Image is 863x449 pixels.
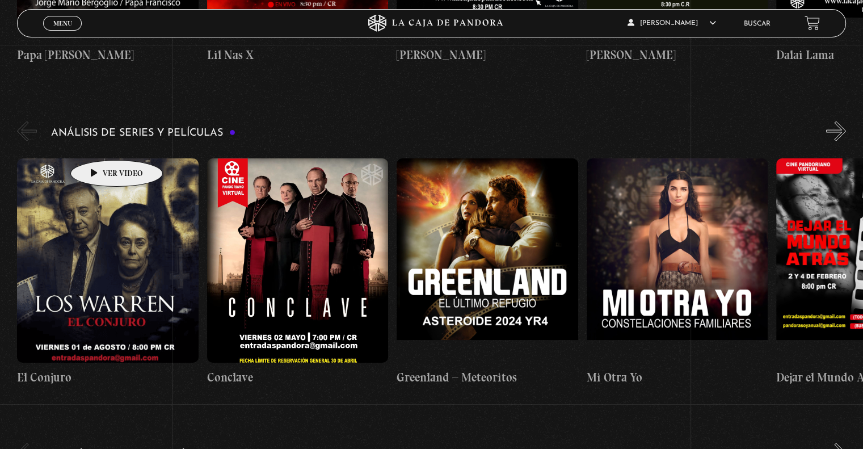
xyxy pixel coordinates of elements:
[587,368,768,386] h4: Mi Otra Yo
[207,368,388,386] h4: Conclave
[397,46,578,64] h4: [PERSON_NAME]
[17,368,198,386] h4: El Conjuro
[826,121,846,141] button: Next
[744,20,771,27] a: Buscar
[51,127,235,138] h3: Análisis de series y películas
[207,46,388,64] h4: Lil Nas X
[17,46,198,64] h4: Papa [PERSON_NAME]
[587,149,768,395] a: Mi Otra Yo
[49,30,76,37] span: Cerrar
[805,15,820,31] a: View your shopping cart
[17,149,198,395] a: El Conjuro
[397,149,578,395] a: Greenland – Meteoritos
[207,149,388,395] a: Conclave
[628,20,716,27] span: [PERSON_NAME]
[53,20,72,27] span: Menu
[17,121,37,141] button: Previous
[397,368,578,386] h4: Greenland – Meteoritos
[587,46,768,64] h4: [PERSON_NAME]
